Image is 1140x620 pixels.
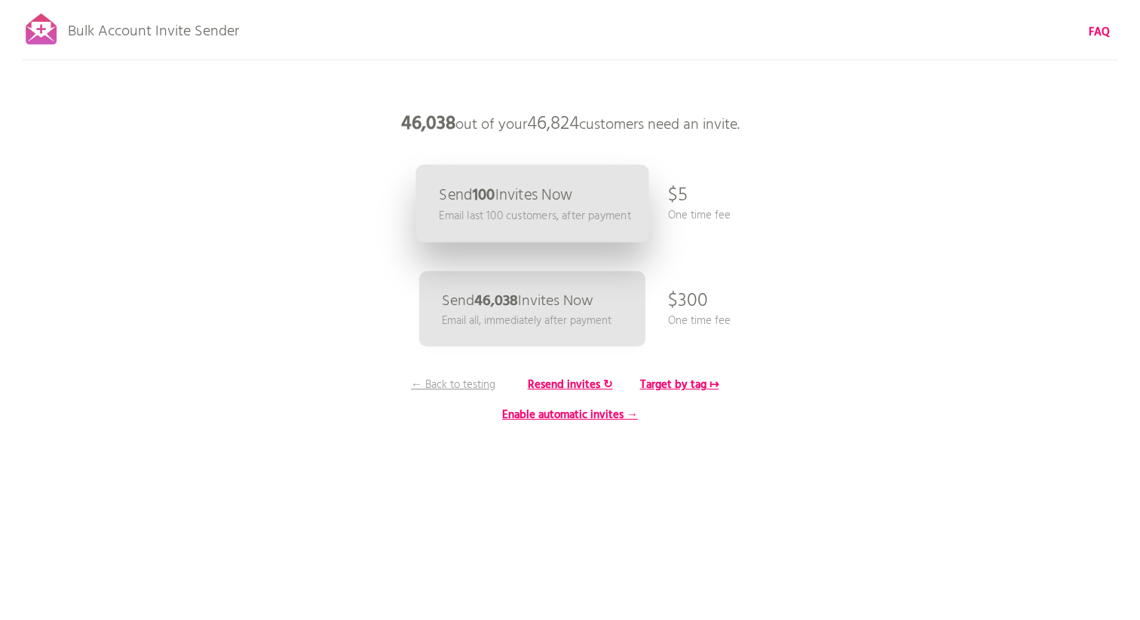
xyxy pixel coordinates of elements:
b: 46,038 [401,109,455,139]
b: Enable automatic invites → [502,406,638,424]
b: Target by tag ↦ [640,376,719,394]
p: Email last 100 customers, after payment [439,207,630,224]
b: 46,038 [474,289,518,313]
b: FAQ [1089,23,1110,41]
b: 100 [473,183,495,208]
p: $300 [668,279,708,324]
a: Send100Invites Now Email last 100 customers, after payment [416,165,649,243]
p: Bulk Account Invite Sender [68,9,239,47]
p: Send Invites Now [442,294,593,309]
span: 46,824 [527,109,579,139]
a: Send46,038Invites Now Email all, immediately after payment [419,271,645,347]
p: Email all, immediately after payment [442,313,611,329]
a: FAQ [1089,24,1110,41]
b: Resend invites ↻ [528,376,613,394]
p: $5 [668,173,688,218]
p: out of your customers need an invite. [344,102,796,147]
p: One time fee [668,207,731,224]
p: One time fee [668,313,731,329]
p: ← Back to testing [397,377,510,393]
p: Send Invites Now [439,188,572,203]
